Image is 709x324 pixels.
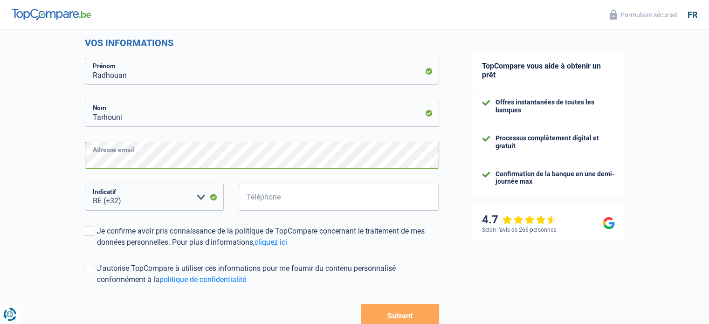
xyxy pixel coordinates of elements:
div: Confirmation de la banque en une demi-journée max [496,170,615,186]
div: TopCompare vous aide à obtenir un prêt [473,52,624,89]
div: J'autorise TopCompare à utiliser ces informations pour me fournir du contenu personnalisé conform... [97,263,439,285]
img: TopCompare Logo [12,9,91,20]
div: Selon l’avis de 266 personnes [482,227,556,233]
div: fr [688,10,697,20]
h2: Vos informations [85,37,439,48]
a: cliquez ici [255,238,287,247]
div: 4.7 [482,213,557,227]
input: 401020304 [239,184,439,211]
div: Offres instantanées de toutes les banques [496,98,615,114]
a: politique de confidentialité [159,275,246,284]
button: Formulaire sécurisé [604,7,683,22]
div: Je confirme avoir pris connaissance de la politique de TopCompare concernant le traitement de mes... [97,226,439,248]
div: Processus complètement digital et gratuit [496,134,615,150]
